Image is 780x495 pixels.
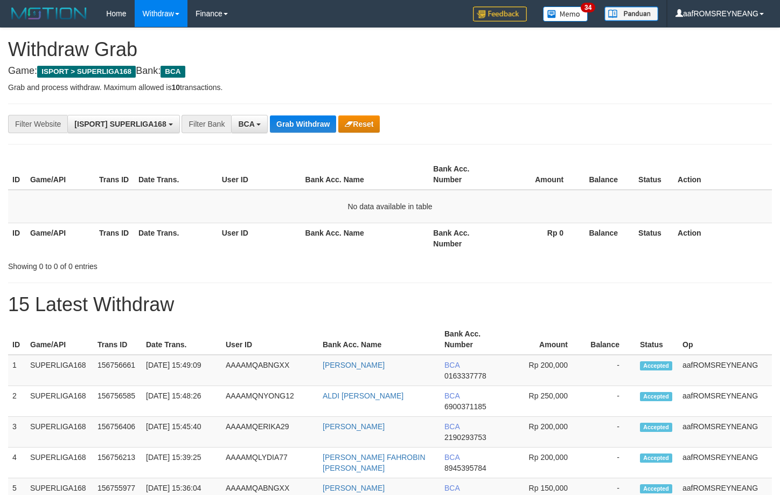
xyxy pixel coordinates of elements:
p: Grab and process withdraw. Maximum allowed is transactions. [8,82,772,93]
td: aafROMSREYNEANG [678,417,772,448]
div: Showing 0 to 0 of 0 entries [8,257,317,272]
td: aafROMSREYNEANG [678,448,772,478]
button: Grab Withdraw [270,115,336,133]
th: Status [636,324,678,355]
th: Trans ID [95,159,134,190]
span: Accepted [640,361,672,370]
span: 34 [581,3,595,12]
span: Copy 8945395784 to clipboard [444,464,486,472]
td: 4 [8,448,26,478]
th: ID [8,159,26,190]
td: No data available in table [8,190,772,223]
span: BCA [444,361,459,369]
th: Rp 0 [498,223,580,253]
td: SUPERLIGA168 [26,355,93,386]
td: 1 [8,355,26,386]
td: 156756661 [93,355,142,386]
th: Status [634,223,673,253]
th: Game/API [26,324,93,355]
th: Balance [584,324,636,355]
a: [PERSON_NAME] FAHROBIN [PERSON_NAME] [323,453,426,472]
th: Game/API [26,159,95,190]
td: [DATE] 15:39:25 [142,448,221,478]
td: 156756406 [93,417,142,448]
td: aafROMSREYNEANG [678,386,772,417]
h1: Withdraw Grab [8,39,772,60]
span: BCA [444,391,459,400]
th: Date Trans. [134,223,218,253]
strong: 10 [171,83,180,92]
th: ID [8,324,26,355]
th: ID [8,223,26,253]
th: Balance [580,223,634,253]
th: Amount [506,324,584,355]
span: Accepted [640,453,672,463]
td: AAAAMQABNGXX [221,355,318,386]
th: Bank Acc. Name [301,159,429,190]
th: Action [673,223,772,253]
span: Accepted [640,423,672,432]
h1: 15 Latest Withdraw [8,294,772,315]
td: AAAAMQLYDIA77 [221,448,318,478]
td: Rp 250,000 [506,386,584,417]
h4: Game: Bank: [8,66,772,77]
div: Filter Website [8,115,67,133]
td: 156756213 [93,448,142,478]
span: Copy 0163337778 to clipboard [444,372,486,380]
span: BCA [161,66,185,78]
th: Bank Acc. Number [440,324,506,355]
th: User ID [218,159,301,190]
span: Copy 2190293753 to clipboard [444,433,486,442]
a: [PERSON_NAME] [323,422,385,431]
td: - [584,417,636,448]
th: Trans ID [95,223,134,253]
th: Bank Acc. Number [429,159,498,190]
th: Amount [498,159,580,190]
th: Date Trans. [142,324,221,355]
td: SUPERLIGA168 [26,417,93,448]
th: User ID [218,223,301,253]
th: Bank Acc. Number [429,223,498,253]
span: Copy 6900371185 to clipboard [444,402,486,411]
th: Action [673,159,772,190]
th: User ID [221,324,318,355]
a: ALDI [PERSON_NAME] [323,391,403,400]
th: Balance [580,159,634,190]
a: [PERSON_NAME] [323,361,385,369]
span: Accepted [640,392,672,401]
span: Accepted [640,484,672,493]
td: SUPERLIGA168 [26,448,93,478]
img: Button%20Memo.svg [543,6,588,22]
span: BCA [444,484,459,492]
td: 2 [8,386,26,417]
img: Feedback.jpg [473,6,527,22]
span: ISPORT > SUPERLIGA168 [37,66,136,78]
td: - [584,448,636,478]
td: - [584,386,636,417]
th: Op [678,324,772,355]
td: 3 [8,417,26,448]
th: Trans ID [93,324,142,355]
td: - [584,355,636,386]
th: Game/API [26,223,95,253]
td: aafROMSREYNEANG [678,355,772,386]
img: MOTION_logo.png [8,5,90,22]
td: AAAAMQERIKA29 [221,417,318,448]
th: Bank Acc. Name [301,223,429,253]
a: [PERSON_NAME] [323,484,385,492]
button: BCA [231,115,268,133]
td: [DATE] 15:45:40 [142,417,221,448]
td: AAAAMQNYONG12 [221,386,318,417]
td: [DATE] 15:49:09 [142,355,221,386]
td: [DATE] 15:48:26 [142,386,221,417]
span: BCA [238,120,254,128]
img: panduan.png [604,6,658,21]
td: Rp 200,000 [506,355,584,386]
span: BCA [444,422,459,431]
th: Bank Acc. Name [318,324,440,355]
button: Reset [338,115,380,133]
td: Rp 200,000 [506,448,584,478]
th: Status [634,159,673,190]
div: Filter Bank [182,115,231,133]
td: SUPERLIGA168 [26,386,93,417]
